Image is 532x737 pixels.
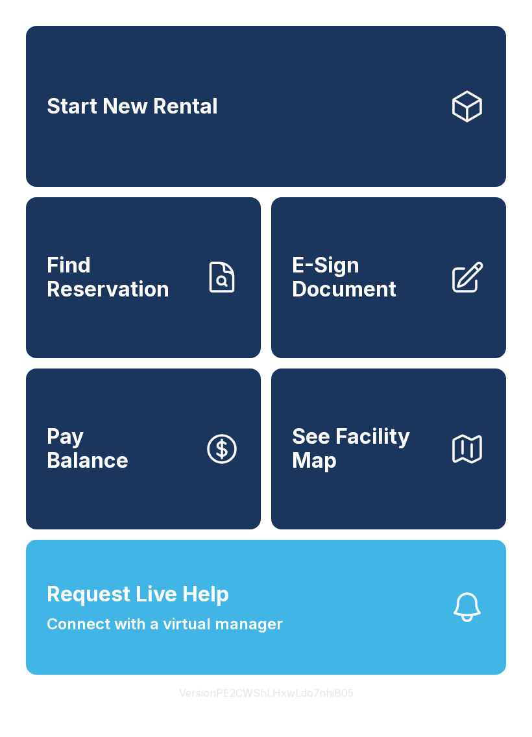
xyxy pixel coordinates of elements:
span: Connect with a virtual manager [47,612,283,636]
button: VersionPE2CWShLHxwLdo7nhiB05 [169,675,364,711]
a: Find Reservation [26,197,261,358]
span: See Facility Map [292,425,439,472]
button: See Facility Map [271,369,506,529]
span: Find Reservation [47,254,193,301]
button: Request Live HelpConnect with a virtual manager [26,540,506,675]
span: Request Live Help [47,579,229,610]
span: Start New Rental [47,95,218,119]
a: E-Sign Document [271,197,506,358]
a: PayBalance [26,369,261,529]
a: Start New Rental [26,26,506,187]
span: Pay Balance [47,425,128,472]
span: E-Sign Document [292,254,439,301]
